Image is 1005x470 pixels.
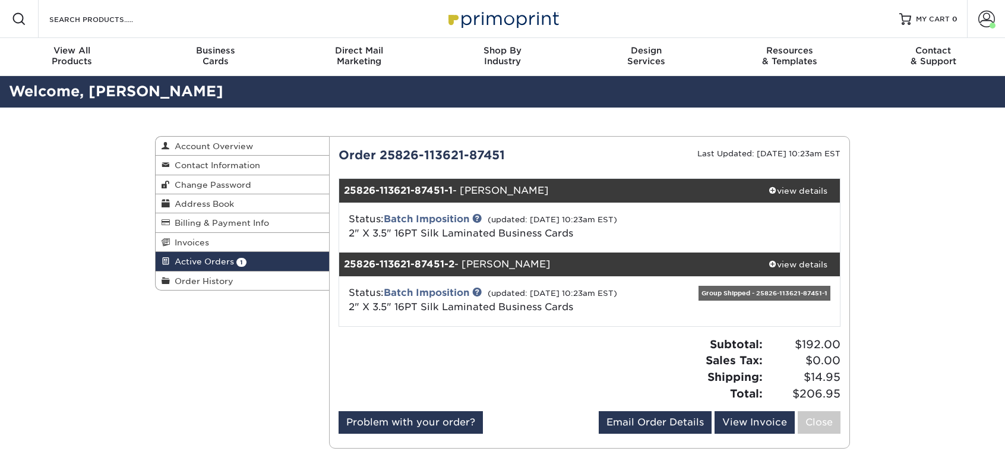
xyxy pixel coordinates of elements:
[574,45,718,56] span: Design
[798,411,840,434] a: Close
[766,386,840,402] span: $206.95
[431,45,574,56] span: Shop By
[144,38,287,76] a: BusinessCards
[384,287,469,298] a: Batch Imposition
[156,233,329,252] a: Invoices
[861,38,1005,76] a: Contact& Support
[766,369,840,386] span: $14.95
[916,14,950,24] span: MY CART
[443,6,562,31] img: Primoprint
[344,185,453,196] strong: 25826-113621-87451-1
[699,286,830,301] div: Group Shipped - 25826-113621-87451-1
[349,228,573,239] a: 2" X 3.5" 16PT Silk Laminated Business Cards
[144,45,287,56] span: Business
[156,137,329,156] a: Account Overview
[384,213,469,225] a: Batch Imposition
[170,238,209,247] span: Invoices
[574,38,718,76] a: DesignServices
[718,38,862,76] a: Resources& Templates
[756,185,840,197] div: view details
[756,179,840,203] a: view details
[766,352,840,369] span: $0.00
[349,301,573,313] a: 2" X 3.5" 16PT Silk Laminated Business Cards
[488,215,617,224] small: (updated: [DATE] 10:23am EST)
[156,194,329,213] a: Address Book
[330,146,590,164] div: Order 25826-113621-87451
[170,257,234,266] span: Active Orders
[707,370,763,383] strong: Shipping:
[718,45,862,56] span: Resources
[952,15,957,23] span: 0
[599,411,712,434] a: Email Order Details
[339,179,757,203] div: - [PERSON_NAME]
[156,175,329,194] a: Change Password
[236,258,246,267] span: 1
[756,258,840,270] div: view details
[574,45,718,67] div: Services
[715,411,795,434] a: View Invoice
[756,253,840,276] a: view details
[730,387,763,400] strong: Total:
[340,212,673,241] div: Status:
[156,156,329,175] a: Contact Information
[431,38,574,76] a: Shop ByIndustry
[144,45,287,67] div: Cards
[718,45,862,67] div: & Templates
[340,286,673,314] div: Status:
[431,45,574,67] div: Industry
[170,160,260,170] span: Contact Information
[861,45,1005,67] div: & Support
[766,336,840,353] span: $192.00
[710,337,763,351] strong: Subtotal:
[344,258,454,270] strong: 25826-113621-87451-2
[170,199,234,209] span: Address Book
[287,45,431,67] div: Marketing
[156,213,329,232] a: Billing & Payment Info
[170,180,251,190] span: Change Password
[170,218,269,228] span: Billing & Payment Info
[706,354,763,367] strong: Sales Tax:
[170,276,233,286] span: Order History
[287,38,431,76] a: Direct MailMarketing
[287,45,431,56] span: Direct Mail
[861,45,1005,56] span: Contact
[339,411,483,434] a: Problem with your order?
[48,12,164,26] input: SEARCH PRODUCTS.....
[156,252,329,271] a: Active Orders 1
[697,149,840,158] small: Last Updated: [DATE] 10:23am EST
[488,289,617,298] small: (updated: [DATE] 10:23am EST)
[170,141,253,151] span: Account Overview
[339,253,757,276] div: - [PERSON_NAME]
[156,272,329,290] a: Order History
